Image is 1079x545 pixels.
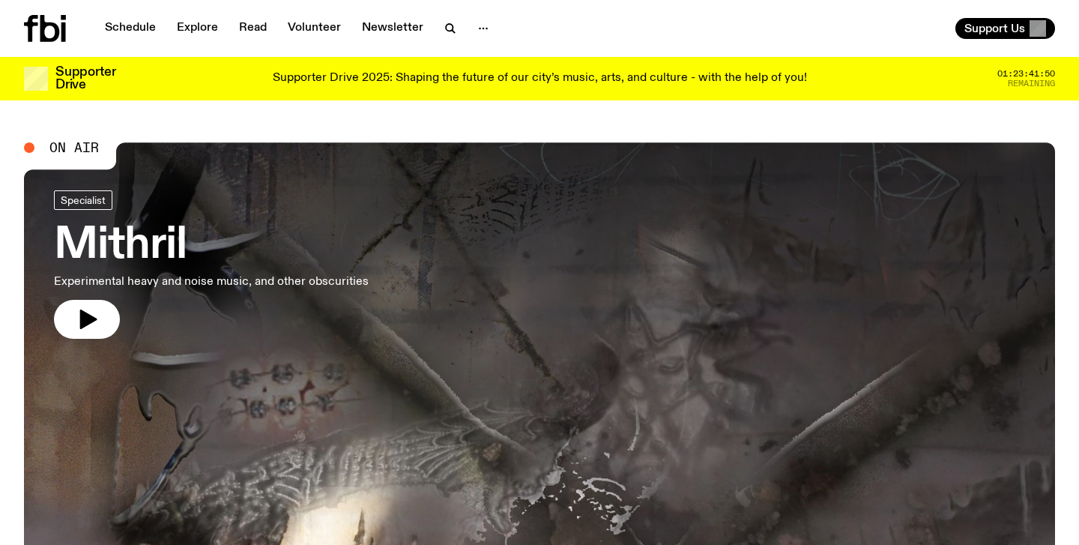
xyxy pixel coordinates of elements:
h3: Supporter Drive [55,66,115,91]
a: Read [230,18,276,39]
a: Volunteer [279,18,350,39]
a: Schedule [96,18,165,39]
span: On Air [49,141,99,154]
span: Support Us [964,22,1025,35]
p: Experimental heavy and noise music, and other obscurities [54,273,369,291]
a: Explore [168,18,227,39]
span: Remaining [1008,79,1055,88]
button: Support Us [955,18,1055,39]
span: Specialist [61,194,106,205]
span: 01:23:41:50 [997,70,1055,78]
a: Specialist [54,190,112,210]
a: Newsletter [353,18,432,39]
h3: Mithril [54,225,369,267]
p: Supporter Drive 2025: Shaping the future of our city’s music, arts, and culture - with the help o... [273,72,807,85]
a: MithrilExperimental heavy and noise music, and other obscurities [54,190,369,339]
